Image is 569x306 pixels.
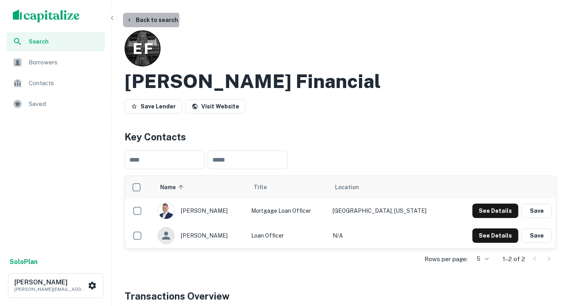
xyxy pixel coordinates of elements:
[125,99,182,114] button: Save Lender
[154,176,247,198] th: Name
[503,254,525,264] p: 1–2 of 2
[125,289,230,303] h4: Transactions Overview
[158,227,243,244] div: [PERSON_NAME]
[529,242,569,280] iframe: Chat Widget
[29,78,100,88] span: Contacts
[14,286,86,293] p: [PERSON_NAME][EMAIL_ADDRESS][DOMAIN_NAME]
[160,182,186,192] span: Name
[247,176,329,198] th: Title
[521,228,552,243] button: Save
[123,13,181,27] button: Back to search
[14,279,86,286] h6: [PERSON_NAME]
[6,32,105,51] a: Search
[335,182,359,192] span: Location
[471,253,490,265] div: 5
[472,204,518,218] button: See Details
[472,228,518,243] button: See Details
[247,223,329,248] td: Loan Officer
[329,198,451,223] td: [GEOGRAPHIC_DATA], [US_STATE]
[125,130,556,144] h4: Key Contacts
[8,273,103,298] button: [PERSON_NAME][PERSON_NAME][EMAIL_ADDRESS][DOMAIN_NAME]
[29,58,100,67] span: Borrowers
[247,198,329,223] td: Mortgage Loan Officer
[10,257,38,267] a: SoloPlan
[29,99,100,109] span: Saved
[424,254,468,264] p: Rows per page:
[185,99,246,114] a: Visit Website
[6,94,105,114] a: Saved
[125,176,556,248] div: scrollable content
[158,203,174,219] img: 1710700941552
[133,37,153,60] p: E F
[329,223,451,248] td: N/A
[6,74,105,93] a: Contacts
[125,70,381,93] h2: [PERSON_NAME] Financial
[158,202,243,219] div: [PERSON_NAME]
[10,258,38,266] strong: Solo Plan
[29,37,100,46] span: Search
[329,176,451,198] th: Location
[521,204,552,218] button: Save
[13,10,80,22] img: capitalize-logo.png
[254,182,277,192] span: Title
[6,53,105,72] a: Borrowers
